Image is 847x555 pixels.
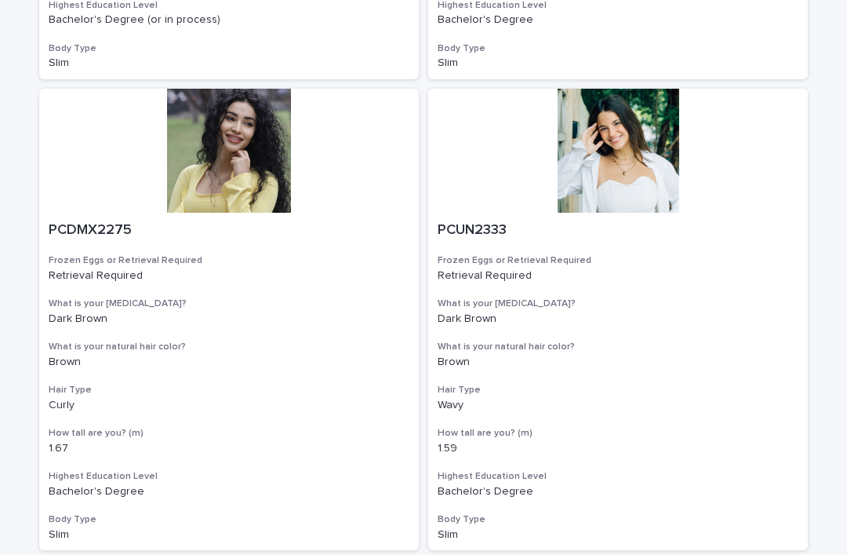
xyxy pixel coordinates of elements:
h3: How tall are you? (m) [49,427,409,440]
p: Slim [49,528,409,542]
h3: What is your natural hair color? [438,341,798,353]
h3: Body Type [438,513,798,526]
h3: How tall are you? (m) [438,427,798,440]
p: Brown [438,356,798,369]
p: Bachelor's Degree [438,485,798,498]
p: Retrieval Required [49,269,409,283]
h3: Body Type [49,42,409,55]
p: PCUN2333 [438,222,798,239]
p: Wavy [438,399,798,412]
p: Dark Brown [49,312,409,326]
h3: What is your [MEDICAL_DATA]? [438,298,798,310]
p: Brown [49,356,409,369]
h3: Frozen Eggs or Retrieval Required [49,254,409,267]
h3: Highest Education Level [438,470,798,483]
h3: Highest Education Level [49,470,409,483]
p: Bachelor's Degree (or in process) [49,13,409,27]
p: Retrieval Required [438,269,798,283]
p: 1.67 [49,442,409,455]
h3: What is your [MEDICAL_DATA]? [49,298,409,310]
p: Bachelor's Degree [49,485,409,498]
h3: Frozen Eggs or Retrieval Required [438,254,798,267]
p: Slim [438,57,798,70]
h3: Hair Type [49,384,409,396]
h3: Body Type [438,42,798,55]
p: Curly [49,399,409,412]
p: Slim [438,528,798,542]
p: 1.59 [438,442,798,455]
p: Slim [49,57,409,70]
p: Bachelor's Degree [438,13,798,27]
a: PCDMX2275Frozen Eggs or Retrieval RequiredRetrieval RequiredWhat is your [MEDICAL_DATA]?Dark Brow... [39,89,419,551]
a: PCUN2333Frozen Eggs or Retrieval RequiredRetrieval RequiredWhat is your [MEDICAL_DATA]?Dark Brown... [428,89,808,551]
p: Dark Brown [438,312,798,326]
h3: Hair Type [438,384,798,396]
p: PCDMX2275 [49,222,409,239]
h3: Body Type [49,513,409,526]
h3: What is your natural hair color? [49,341,409,353]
